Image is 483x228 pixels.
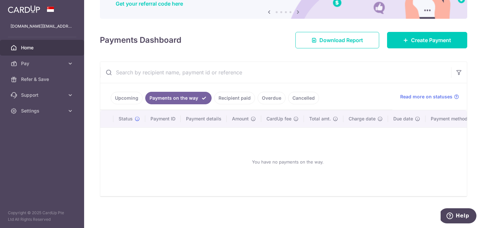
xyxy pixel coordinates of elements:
a: Create Payment [387,32,467,48]
span: Download Report [319,36,363,44]
span: Pay [21,60,64,67]
p: [DOMAIN_NAME][EMAIL_ADDRESS][DOMAIN_NAME] [11,23,74,30]
span: Due date [393,115,413,122]
span: Total amt. [309,115,331,122]
span: Charge date [349,115,376,122]
a: Payments on the way [145,92,212,104]
a: Get your referral code here [116,0,183,7]
span: Refer & Save [21,76,64,83]
a: Cancelled [288,92,319,104]
a: Recipient paid [214,92,255,104]
th: Payment ID [145,110,181,127]
span: Read more on statuses [400,93,452,100]
img: CardUp [8,5,40,13]
span: Support [21,92,64,98]
span: Create Payment [411,36,451,44]
a: Upcoming [111,92,143,104]
a: Download Report [295,32,379,48]
span: Home [21,44,64,51]
iframe: Opens a widget where you can find more information [441,208,476,225]
th: Payment method [425,110,475,127]
span: Status [119,115,133,122]
a: Read more on statuses [400,93,459,100]
h4: Payments Dashboard [100,34,181,46]
span: CardUp fee [266,115,291,122]
a: Overdue [258,92,286,104]
th: Payment details [181,110,227,127]
div: You have no payments on the way. [108,133,468,191]
span: Settings [21,108,64,114]
span: Amount [232,115,249,122]
input: Search by recipient name, payment id or reference [100,62,451,83]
